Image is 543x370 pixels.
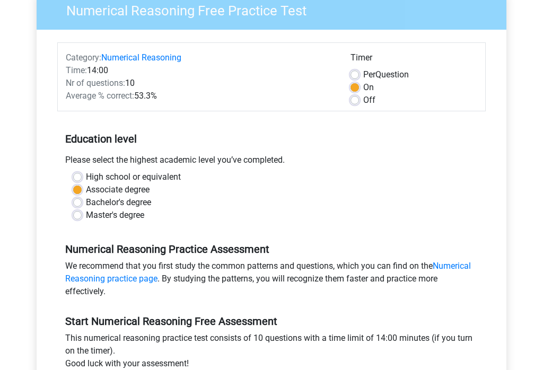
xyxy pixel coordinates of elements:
[57,154,486,171] div: Please select the highest academic level you’ve completed.
[58,64,343,77] div: 14:00
[363,81,374,94] label: On
[363,68,409,81] label: Question
[86,183,150,196] label: Associate degree
[101,52,181,63] a: Numerical Reasoning
[58,90,343,102] div: 53.3%
[86,196,151,209] label: Bachelor's degree
[363,94,375,107] label: Off
[66,78,125,88] span: Nr of questions:
[65,243,478,256] h5: Numerical Reasoning Practice Assessment
[65,315,478,328] h5: Start Numerical Reasoning Free Assessment
[86,171,181,183] label: High school or equivalent
[66,65,87,75] span: Time:
[57,260,486,302] div: We recommend that you first study the common patterns and questions, which you can find on the . ...
[65,128,478,149] h5: Education level
[351,51,477,68] div: Timer
[363,69,375,80] span: Per
[66,91,134,101] span: Average % correct:
[66,52,101,63] span: Category:
[58,77,343,90] div: 10
[86,209,144,222] label: Master's degree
